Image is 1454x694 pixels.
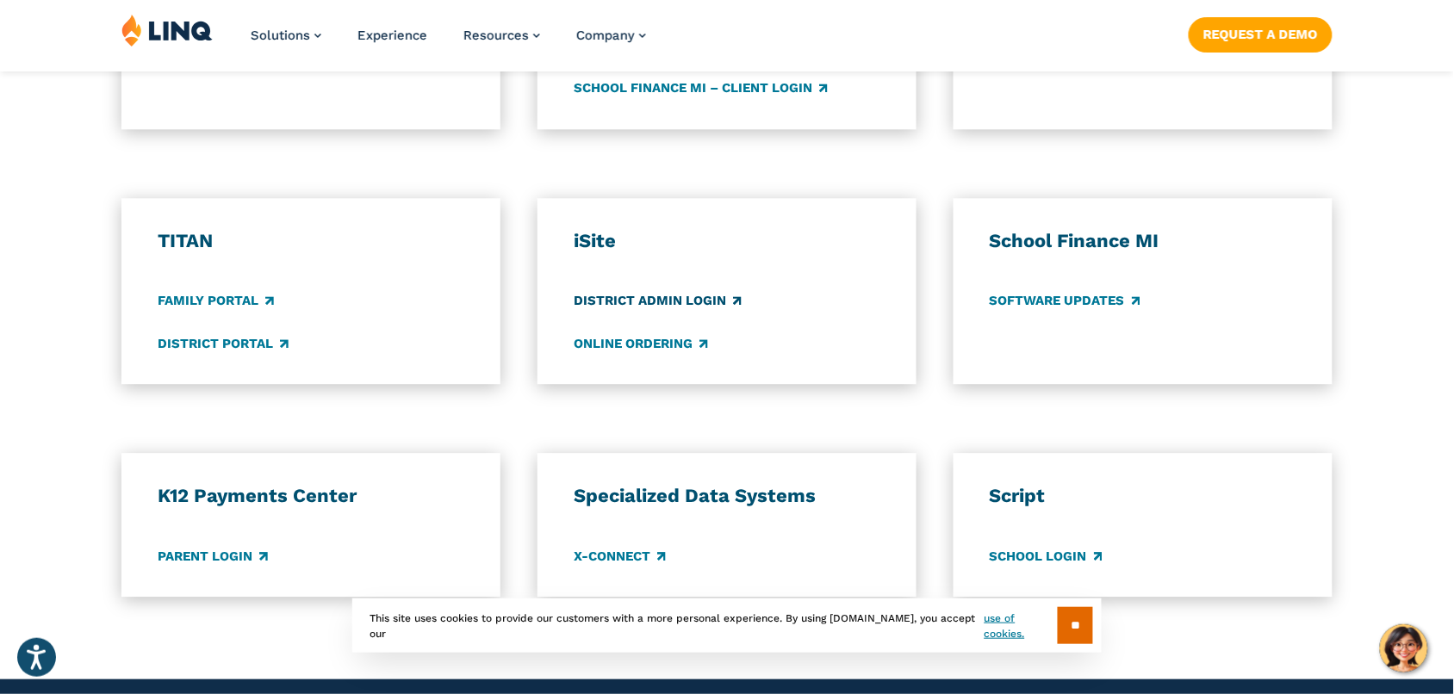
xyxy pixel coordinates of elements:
a: Software Updates [990,292,1140,311]
h3: TITAN [158,229,464,253]
nav: Primary Navigation [251,14,646,71]
a: Request a Demo [1189,17,1333,52]
span: Company [576,28,635,43]
h3: Specialized Data Systems [574,484,880,508]
span: Resources [463,28,529,43]
img: LINQ | K‑12 Software [121,14,213,46]
a: Resources [463,28,540,43]
a: X-Connect [574,547,666,566]
a: Experience [357,28,427,43]
a: Online Ordering [574,334,708,353]
a: Family Portal [158,292,274,311]
h3: School Finance MI [990,229,1296,253]
h3: iSite [574,229,880,253]
a: Solutions [251,28,321,43]
h3: Script [990,484,1296,508]
a: use of cookies. [985,610,1058,641]
button: Hello, have a question? Let’s chat. [1380,624,1428,672]
a: District Portal [158,334,289,353]
h3: K12 Payments Center [158,484,464,508]
a: Company [576,28,646,43]
nav: Button Navigation [1189,14,1333,52]
span: Solutions [251,28,310,43]
a: School Finance MI – Client Login [574,78,828,97]
div: This site uses cookies to provide our customers with a more personal experience. By using [DOMAIN... [352,598,1102,653]
a: Parent Login [158,547,268,566]
a: School Login [990,547,1103,566]
a: District Admin Login [574,292,742,311]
